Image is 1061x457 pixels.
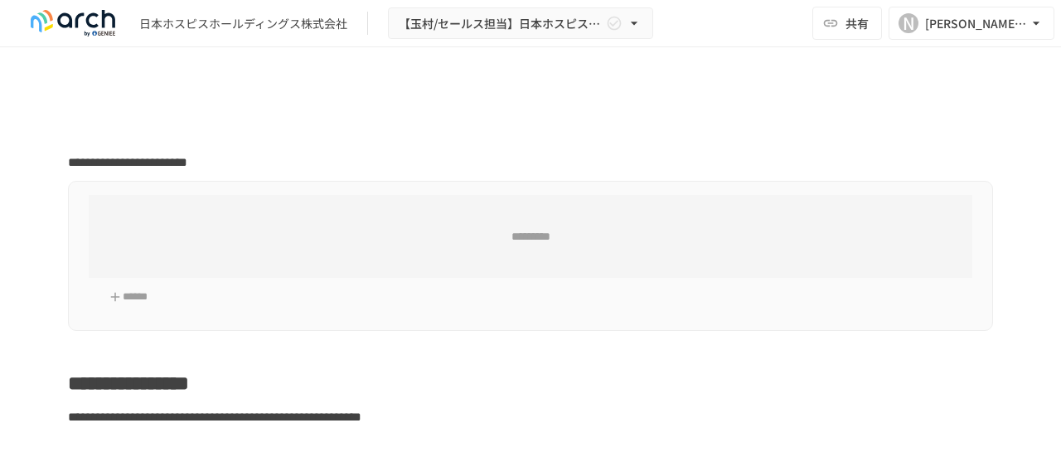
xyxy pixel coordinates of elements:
[925,13,1028,34] div: [PERSON_NAME][EMAIL_ADDRESS][DOMAIN_NAME]
[899,13,918,33] div: N
[399,13,603,34] span: 【玉村/セールス担当】日本ホスピスホールディングス株式会社様_初期設定サポート
[889,7,1054,40] button: N[PERSON_NAME][EMAIL_ADDRESS][DOMAIN_NAME]
[845,14,869,32] span: 共有
[139,15,347,32] div: 日本ホスピスホールディングス株式会社
[812,7,882,40] button: 共有
[20,10,126,36] img: logo-default@2x-9cf2c760.svg
[388,7,653,40] button: 【玉村/セールス担当】日本ホスピスホールディングス株式会社様_初期設定サポート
